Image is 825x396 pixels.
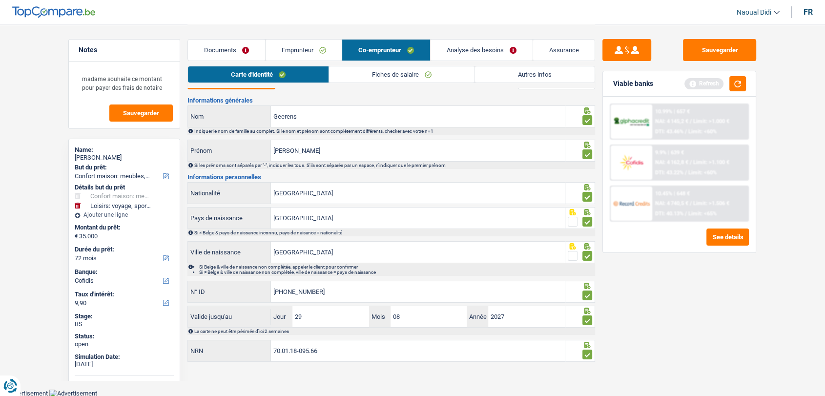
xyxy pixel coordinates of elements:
div: Stage: [75,313,174,320]
input: 590-1234567-89 [271,281,565,302]
div: [DATE] [75,360,174,368]
input: JJ [292,306,369,327]
a: Emprunteur [266,40,342,61]
img: TopCompare Logo [12,6,95,18]
span: / [690,200,692,207]
label: NRN [188,340,271,361]
label: Nom [188,106,271,127]
input: Belgique [271,208,565,229]
h3: Informations personnelles [187,174,595,180]
span: / [690,118,692,125]
span: Limit: <65% [688,210,717,217]
div: Détails but du prêt [75,184,174,191]
span: NAI: 4 145,2 € [655,118,688,125]
span: DTI: 43.22% [655,169,683,176]
span: / [685,210,687,217]
a: Analyse des besoins [431,40,533,61]
span: / [685,128,687,135]
span: Naoual Didi [737,8,771,17]
span: DTI: 43.46% [655,128,683,135]
div: AlphaCredit: [75,380,174,388]
a: Assurance [533,40,595,61]
div: 10.99% | 657 € [655,108,690,115]
a: Co-emprunteur [342,40,430,61]
div: Name: [75,146,174,154]
div: Refresh [684,78,723,89]
span: Limit: <60% [688,169,717,176]
h3: Informations générales [187,97,595,104]
label: Année [467,306,488,327]
span: Limit: >1.100 € [693,159,729,166]
div: [PERSON_NAME] [75,154,174,162]
a: Documents [188,40,265,61]
span: / [690,159,692,166]
button: Sauvegarder [109,104,173,122]
label: Nationalité [188,183,271,204]
span: Limit: >1.506 € [693,200,729,207]
span: Limit: <60% [688,128,717,135]
label: Taux d'intérêt: [75,291,172,298]
label: But du prêt: [75,164,172,171]
img: Record Credits [613,194,649,212]
div: La carte ne peut être périmée d'ici 2 semaines [194,329,594,334]
span: Limit: >1.000 € [693,118,729,125]
a: Autres infos [475,66,595,83]
div: Si ≠ Belge & pays de naissance inconnu, pays de naisance = nationalité [194,230,594,235]
a: Fiches de salaire [329,66,474,83]
label: Durée du prêt: [75,246,172,253]
div: 9.9% | 639 € [655,149,684,156]
div: Ajouter une ligne [75,211,174,218]
input: AAAA [488,306,564,327]
label: Ville de naissance [188,242,271,263]
span: DTI: 40.13% [655,210,683,217]
a: Carte d'identité [188,66,329,83]
li: Si ≠ Belge & ville de naissance non complétée, ville de naissance = pays de naissance [199,270,594,275]
label: Pays de naissance [188,208,271,229]
img: AlphaCredit [613,116,649,127]
div: BS [75,320,174,328]
span: / [685,169,687,176]
div: Status: [75,333,174,340]
label: Valide jusqu'au [188,309,271,325]
input: MM [391,306,467,327]
a: Naoual Didi [729,4,780,21]
label: Prénom [188,140,271,161]
button: Sauvegarder [683,39,756,61]
li: Si Belge & ville de naissance non complétée, appeler le client pour confirmer [199,264,594,270]
div: 10.45% | 648 € [655,190,690,197]
label: Banque: [75,268,172,276]
button: See details [706,229,749,246]
div: open [75,340,174,348]
div: Si les prénoms sont séparés par "-", indiquer les tous. S'ils sont séparés par un espace, n'indiq... [194,163,594,168]
img: Cofidis [613,153,649,171]
label: Mois [369,306,391,327]
div: fr [804,7,813,17]
input: 12.12.12-123.12 [271,340,565,361]
span: NAI: 4 162,8 € [655,159,688,166]
span: NAI: 4 740,5 € [655,200,688,207]
h5: Notes [79,46,170,54]
input: Belgique [271,183,565,204]
div: Indiquer le nom de famille au complet. Si le nom et prénom sont complétement différents, checker ... [194,128,594,134]
label: N° ID [188,281,271,302]
span: Sauvegarder [123,110,159,116]
span: € [75,232,78,240]
label: Jour [271,306,292,327]
div: Simulation Date: [75,353,174,361]
label: Montant du prêt: [75,224,172,231]
div: Viable banks [613,80,653,88]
